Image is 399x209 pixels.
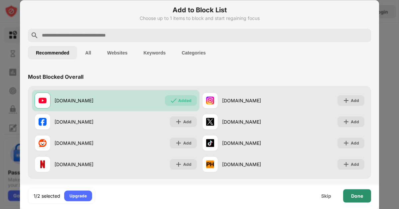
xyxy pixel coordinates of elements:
div: [DOMAIN_NAME] [55,140,116,147]
button: Keywords [135,46,174,59]
button: Websites [99,46,135,59]
img: favicons [39,118,47,126]
div: 1/2 selected [34,192,60,199]
div: Choose up to 1 items to block and start regaining focus [28,15,371,21]
div: Add [183,161,192,167]
img: favicons [39,96,47,104]
img: favicons [206,118,214,126]
img: favicons [39,160,47,168]
div: Most Blocked Overall [28,73,83,80]
img: favicons [206,139,214,147]
div: Upgrade [69,192,87,199]
div: Add [183,140,192,146]
div: [DOMAIN_NAME] [55,161,116,168]
div: Skip [321,193,331,198]
div: Add [351,140,359,146]
div: [DOMAIN_NAME] [55,118,116,125]
div: Add [183,118,192,125]
img: favicons [39,139,47,147]
div: [DOMAIN_NAME] [222,118,283,125]
h6: Add to Block List [28,5,371,15]
div: Add [351,97,359,104]
div: Add [351,161,359,167]
div: Add [351,118,359,125]
img: search.svg [31,31,39,39]
button: Categories [174,46,213,59]
button: All [77,46,99,59]
div: [DOMAIN_NAME] [222,140,283,147]
button: Recommended [28,46,77,59]
div: [DOMAIN_NAME] [222,161,283,168]
img: favicons [206,160,214,168]
img: favicons [206,96,214,104]
div: Done [351,193,363,198]
div: Added [178,97,192,104]
div: [DOMAIN_NAME] [222,97,283,104]
div: [DOMAIN_NAME] [55,97,116,104]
